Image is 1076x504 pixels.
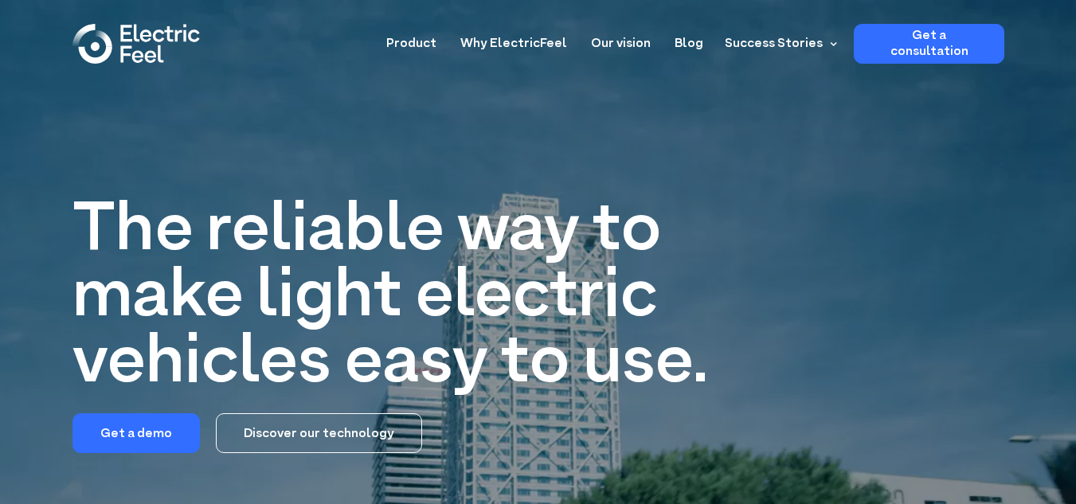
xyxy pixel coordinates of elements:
[675,24,703,53] a: Blog
[460,24,567,53] a: Why ElectricFeel
[216,413,422,453] a: Discover our technology
[725,34,823,53] div: Success Stories
[854,24,1004,64] a: Get a consultation
[591,24,651,53] a: Our vision
[715,24,842,64] div: Success Stories
[72,199,737,397] h1: The reliable way to make light electric vehicles easy to use.
[386,24,436,53] a: Product
[72,413,200,453] a: Get a demo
